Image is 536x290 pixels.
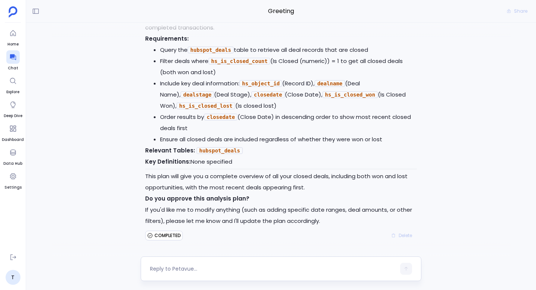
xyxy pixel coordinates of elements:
a: Data Hub [3,146,22,167]
a: Deep Dive [4,98,22,119]
code: hubspot_deals [197,147,243,154]
a: Home [6,26,20,47]
code: dealstage [181,91,214,98]
code: closedate [204,114,237,120]
p: This plan will give you a complete overview of all your closed deals, including both won and lost... [145,171,417,193]
strong: Do you approve this analysis plan? [145,195,249,202]
span: Greeting [141,6,421,16]
li: Include key deal information: (Record ID), (Deal Name), (Deal Stage), (Close Date), (Is Closed Wo... [160,78,417,111]
span: Explore [6,89,20,95]
strong: Requirements: [145,35,189,42]
strong: Relevant Tables: [145,146,195,154]
code: hs_is_closed_lost [176,103,235,109]
li: Query the table to retrieve all deal records that are closed [160,44,417,56]
p: None specified [145,156,417,167]
span: Deep Dive [4,113,22,119]
code: hubspot_deals [188,47,234,53]
li: Ensure all closed deals are included regardless of whether they were won or lost [160,134,417,145]
span: COMPLETED [154,233,181,239]
span: Home [6,41,20,47]
span: Data Hub [3,161,22,167]
a: Chat [6,50,20,71]
span: Dashboard [2,137,24,143]
code: closedate [251,91,285,98]
a: T [6,270,20,285]
li: Filter deals where (Is Closed (numeric)) = 1 to get all closed deals (both won and lost) [160,56,417,78]
code: hs_object_id [239,80,282,87]
p: If you'd like me to modify anything (such as adding specific date ranges, deal amounts, or other ... [145,204,417,227]
span: Settings [4,185,22,190]
img: petavue logo [9,6,17,18]
a: Dashboard [2,122,24,143]
strong: Key Definitions: [145,158,191,166]
code: hs_is_closed_won [322,91,378,98]
a: Settings [4,170,22,190]
a: Explore [6,74,20,95]
span: Chat [6,65,20,71]
code: hs_is_closed_count [208,58,270,64]
li: Order results by (Close Date) in descending order to show most recent closed deals first [160,111,417,134]
code: dealname [315,80,345,87]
